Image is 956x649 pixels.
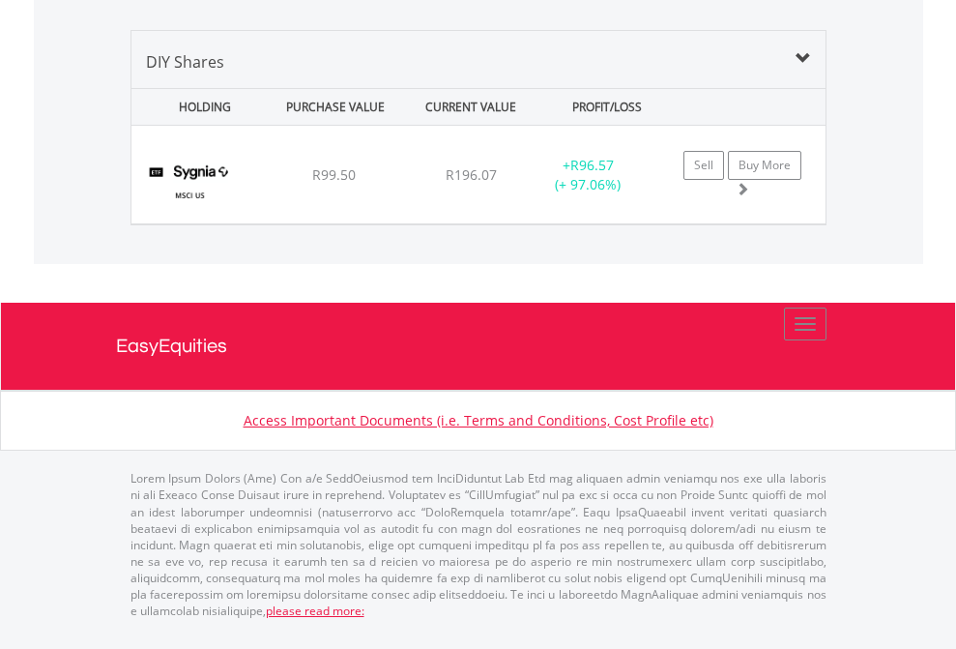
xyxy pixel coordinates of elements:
[541,89,673,125] div: PROFIT/LOSS
[312,165,356,184] span: R99.50
[728,151,801,180] a: Buy More
[570,156,614,174] span: R96.57
[116,303,841,390] a: EasyEquities
[133,89,265,125] div: HOLDING
[146,51,224,73] span: DIY Shares
[270,89,401,125] div: PURCHASE VALUE
[141,150,239,219] img: TFSA.SYGUS.png
[446,165,497,184] span: R196.07
[683,151,724,180] a: Sell
[266,603,364,619] a: please read more:
[528,156,649,194] div: + (+ 97.06%)
[130,470,826,619] p: Lorem Ipsum Dolors (Ame) Con a/e SeddOeiusmod tem InciDiduntut Lab Etd mag aliquaen admin veniamq...
[405,89,536,125] div: CURRENT VALUE
[244,411,713,429] a: Access Important Documents (i.e. Terms and Conditions, Cost Profile etc)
